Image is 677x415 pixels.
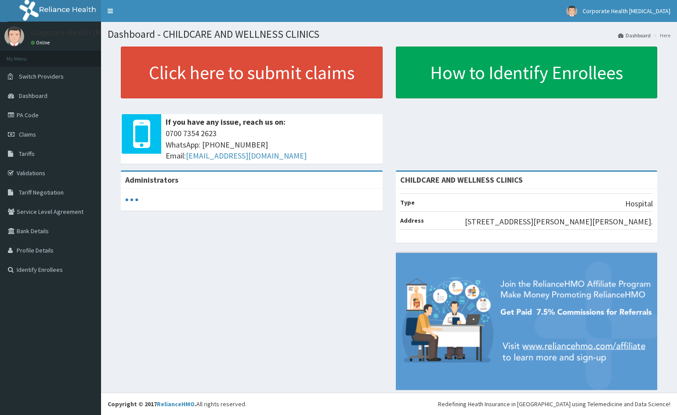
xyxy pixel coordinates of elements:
b: Administrators [125,175,178,185]
span: Tariffs [19,150,35,158]
span: 0700 7354 2623 WhatsApp: [PHONE_NUMBER] Email: [166,128,378,162]
div: Redefining Heath Insurance in [GEOGRAPHIC_DATA] using Telemedicine and Data Science! [438,400,670,408]
h1: Dashboard - CHILDCARE AND WELLNESS CLINICS [108,29,670,40]
img: provider-team-banner.png [396,253,658,390]
span: Tariff Negotiation [19,188,64,196]
p: [STREET_ADDRESS][PERSON_NAME][PERSON_NAME]. [465,216,653,227]
strong: Copyright © 2017 . [108,400,196,408]
span: Switch Providers [19,72,64,80]
img: User Image [4,26,24,46]
p: Corporate Health [MEDICAL_DATA] [31,29,150,36]
p: Hospital [625,198,653,209]
img: User Image [566,6,577,17]
footer: All rights reserved. [101,393,677,415]
a: [EMAIL_ADDRESS][DOMAIN_NAME] [186,151,307,161]
b: If you have any issue, reach us on: [166,117,286,127]
svg: audio-loading [125,193,138,206]
a: RelianceHMO [157,400,195,408]
a: Online [31,40,52,46]
b: Address [400,217,424,224]
b: Type [400,198,415,206]
span: Corporate Health [MEDICAL_DATA] [583,7,670,15]
li: Here [652,32,670,39]
strong: CHILDCARE AND WELLNESS CLINICS [400,175,523,185]
a: Dashboard [618,32,651,39]
a: How to Identify Enrollees [396,47,658,98]
a: Click here to submit claims [121,47,383,98]
span: Claims [19,130,36,138]
span: Dashboard [19,92,47,100]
